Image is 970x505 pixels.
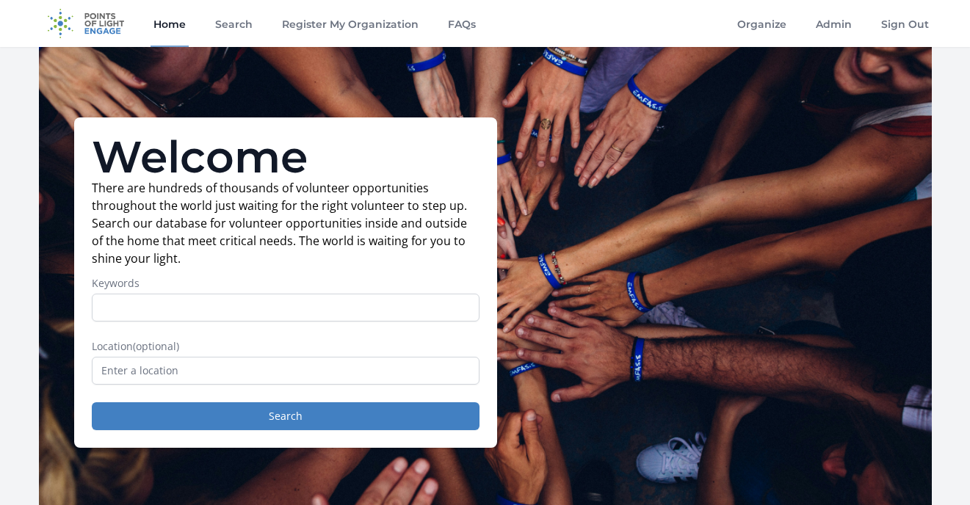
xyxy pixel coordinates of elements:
[92,135,479,179] h1: Welcome
[133,339,179,353] span: (optional)
[92,179,479,267] p: There are hundreds of thousands of volunteer opportunities throughout the world just waiting for ...
[92,276,479,291] label: Keywords
[92,357,479,385] input: Enter a location
[92,402,479,430] button: Search
[92,339,479,354] label: Location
